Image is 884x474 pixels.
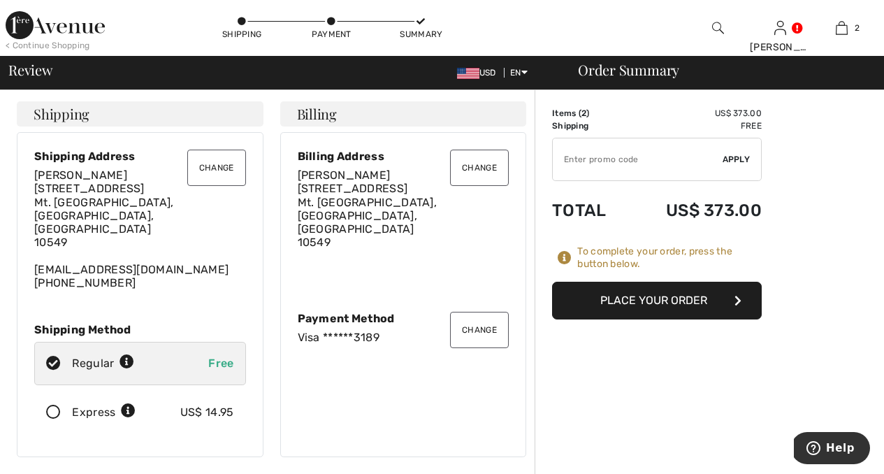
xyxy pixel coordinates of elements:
td: Total [552,187,628,234]
div: Shipping [221,28,263,41]
td: Items ( ) [552,107,628,120]
div: < Continue Shopping [6,39,90,52]
span: Free [208,357,233,370]
span: 2 [855,22,860,34]
div: Express [72,404,136,421]
button: Change [450,150,509,186]
div: Payment [310,28,352,41]
span: [STREET_ADDRESS] Mt. [GEOGRAPHIC_DATA], [GEOGRAPHIC_DATA], [GEOGRAPHIC_DATA] 10549 [34,182,174,249]
span: [STREET_ADDRESS] Mt. [GEOGRAPHIC_DATA], [GEOGRAPHIC_DATA], [GEOGRAPHIC_DATA] 10549 [298,182,437,249]
span: EN [510,68,528,78]
div: Payment Method [298,312,509,325]
span: Billing [297,107,337,121]
span: [PERSON_NAME] [298,168,391,182]
img: My Bag [836,20,848,36]
div: Shipping Method [34,323,246,336]
div: [EMAIL_ADDRESS][DOMAIN_NAME] [PHONE_NUMBER] [34,168,246,289]
img: US Dollar [457,68,479,79]
iframe: Opens a widget where you can find more information [794,432,870,467]
div: Order Summary [561,63,876,77]
td: US$ 373.00 [628,107,762,120]
img: search the website [712,20,724,36]
div: Regular [72,355,134,372]
button: Change [450,312,509,348]
a: Sign In [774,21,786,34]
span: Review [8,63,52,77]
div: Summary [400,28,442,41]
div: Shipping Address [34,150,246,163]
img: My Info [774,20,786,36]
td: Shipping [552,120,628,132]
input: Promo code [553,138,723,180]
a: 2 [811,20,872,36]
span: [PERSON_NAME] [34,168,127,182]
td: US$ 373.00 [628,187,762,234]
span: Apply [723,153,751,166]
div: To complete your order, press the button below. [577,245,762,271]
div: Billing Address [298,150,509,163]
button: Place Your Order [552,282,762,319]
span: Shipping [34,107,89,121]
div: [PERSON_NAME] [750,40,811,55]
span: 2 [581,108,586,118]
td: Free [628,120,762,132]
span: USD [457,68,502,78]
div: US$ 14.95 [180,404,234,421]
img: 1ère Avenue [6,11,105,39]
button: Change [187,150,246,186]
